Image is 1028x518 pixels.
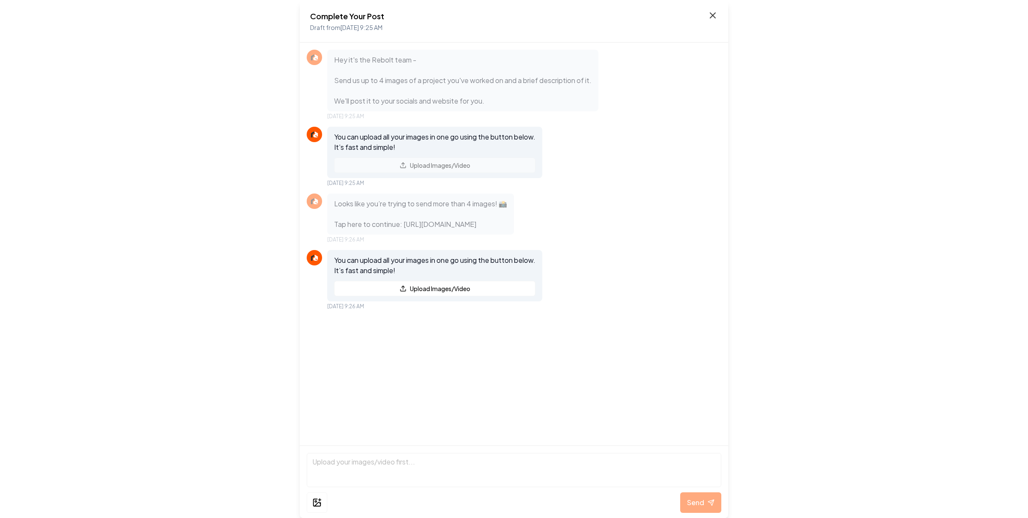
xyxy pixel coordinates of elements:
span: [DATE] 9:26 AM [327,236,364,243]
img: Rebolt Logo [309,253,320,263]
span: Draft from [DATE] 9:25 AM [310,24,383,31]
img: Rebolt Logo [309,196,320,206]
span: [DATE] 9:25 AM [327,113,364,120]
p: You can upload all your images in one go using the button below. It’s fast and simple! [334,132,535,152]
p: You can upload all your images in one go using the button below. It’s fast and simple! [334,255,535,276]
p: Hey it's the Rebolt team - Send us up to 4 images of a project you've worked on and a brief descr... [334,55,592,106]
p: Looks like you’re trying to send more than 4 images! 📸 Tap here to continue: [URL][DOMAIN_NAME] [334,199,507,229]
button: Upload Images/Video [334,281,535,296]
img: Rebolt Logo [309,52,320,63]
img: Rebolt Logo [309,129,320,140]
span: [DATE] 9:25 AM [327,180,364,187]
span: [DATE] 9:26 AM [327,303,364,310]
h2: Complete Your Post [310,10,384,22]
